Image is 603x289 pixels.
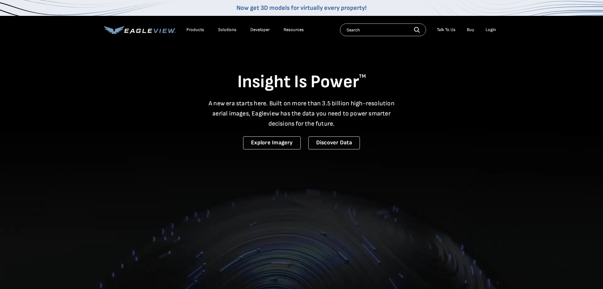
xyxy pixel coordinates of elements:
div: Resources [284,27,304,33]
p: A new era starts here. Built on more than 3.5 billion high-resolution aerial images, Eagleview ha... [205,98,399,129]
div: Talk To Us [437,27,455,33]
a: Buy [467,27,474,33]
sup: TM [359,73,366,79]
a: Now get 3D models for virtually every property! [236,4,367,12]
div: Login [486,27,496,33]
a: Discover Data [308,136,360,149]
input: Search [340,23,426,36]
a: Developer [250,27,270,33]
a: Explore Imagery [243,136,301,149]
div: Solutions [218,27,236,33]
div: Products [186,27,204,33]
h1: Insight Is Power [104,71,499,93]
